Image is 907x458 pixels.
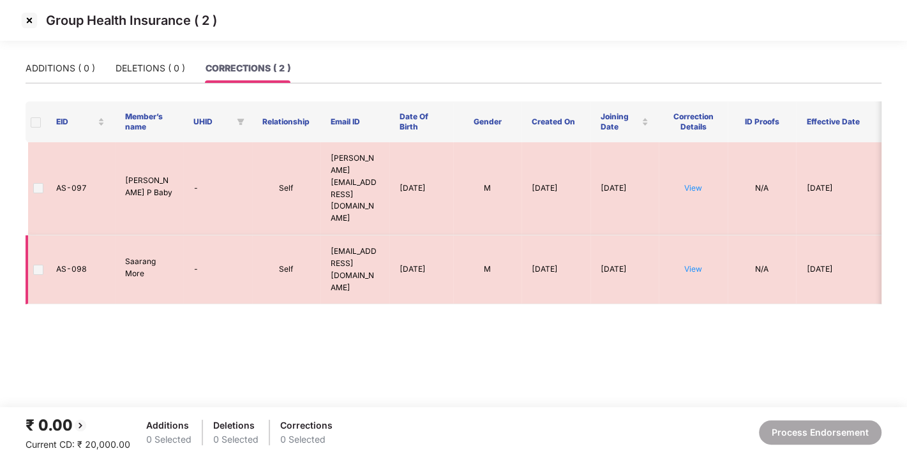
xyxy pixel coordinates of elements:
[183,142,252,235] td: -
[659,101,728,142] th: Correction Details
[280,432,333,447] div: 0 Selected
[213,418,259,432] div: Deletions
[125,256,174,280] p: Saarang More
[453,101,522,142] th: Gender
[728,101,797,142] th: ID Proofs
[684,183,702,193] a: View
[590,142,659,235] td: [DATE]
[389,235,453,304] td: [DATE]
[213,432,259,447] div: 0 Selected
[237,118,244,126] span: filter
[280,418,333,432] div: Corrections
[728,235,797,304] td: N/A
[521,235,590,304] td: [DATE]
[453,235,522,304] td: M
[728,142,797,235] td: N/A
[146,418,191,432] div: Additions
[26,439,130,450] span: Current CD: ₹ 20,000.00
[684,264,702,274] a: View
[590,235,659,304] td: [DATE]
[320,235,389,304] td: [EMAIL_ADDRESS][DOMAIN_NAME]
[193,117,232,127] span: UHID
[19,10,40,31] img: svg+xml;base64,PHN2ZyBpZD0iQ3Jvc3MtMzJ4MzIiIHhtbG5zPSJodHRwOi8vd3d3LnczLm9yZy8yMDAwL3N2ZyIgd2lkdG...
[146,432,191,447] div: 0 Selected
[46,235,115,304] td: AS-098
[453,142,522,235] td: M
[389,142,453,235] td: [DATE]
[206,61,290,75] div: CORRECTIONS ( 2 )
[601,112,640,132] span: Joining Date
[234,114,247,129] span: filter
[46,142,115,235] td: AS-097
[796,101,904,142] th: Effective Date
[796,142,904,235] td: [DATE]
[46,101,115,142] th: EID
[46,13,217,28] p: Group Health Insurance ( 2 )
[806,117,885,127] span: Effective Date
[26,413,130,438] div: ₹ 0.00
[320,142,389,235] td: [PERSON_NAME][EMAIL_ADDRESS][DOMAIN_NAME]
[389,101,453,142] th: Date Of Birth
[590,101,659,142] th: Joining Date
[759,420,881,445] button: Process Endorsement
[183,235,252,304] td: -
[252,101,321,142] th: Relationship
[116,61,185,75] div: DELETIONS ( 0 )
[252,235,321,304] td: Self
[521,142,590,235] td: [DATE]
[115,101,184,142] th: Member’s name
[56,117,95,127] span: EID
[26,61,95,75] div: ADDITIONS ( 0 )
[73,418,88,433] img: svg+xml;base64,PHN2ZyBpZD0iQmFjay0yMHgyMCIgeG1sbnM9Imh0dHA6Ly93d3cudzMub3JnLzIwMDAvc3ZnIiB3aWR0aD...
[320,101,389,142] th: Email ID
[521,101,590,142] th: Created On
[796,235,904,304] td: [DATE]
[252,142,321,235] td: Self
[125,175,174,199] p: [PERSON_NAME] P Baby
